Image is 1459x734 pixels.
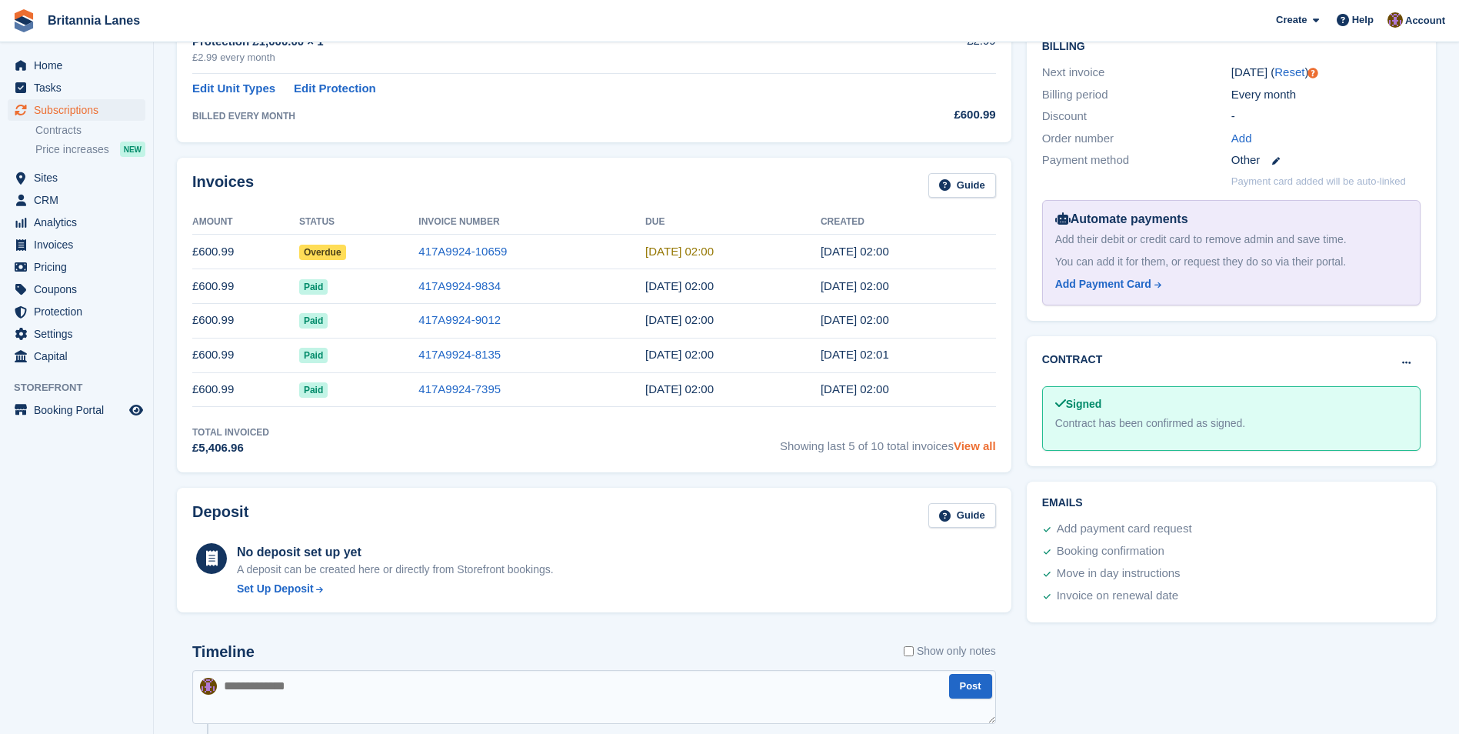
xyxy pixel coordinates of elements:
[1055,276,1151,292] div: Add Payment Card
[294,80,376,98] a: Edit Protection
[192,109,847,123] div: BILLED EVERY MONTH
[645,313,714,326] time: 2025-06-12 01:00:00 UTC
[299,348,328,363] span: Paid
[192,439,269,457] div: £5,406.96
[645,210,821,235] th: Due
[847,106,995,124] div: £600.99
[645,348,714,361] time: 2025-05-12 01:00:00 UTC
[299,245,346,260] span: Overdue
[1042,64,1231,82] div: Next invoice
[1055,254,1407,270] div: You can add it for them, or request they do so via their portal.
[34,399,126,421] span: Booking Portal
[904,643,996,659] label: Show only notes
[1057,520,1192,539] div: Add payment card request
[8,189,145,211] a: menu
[1055,276,1401,292] a: Add Payment Card
[237,562,554,578] p: A deposit can be created here or directly from Storefront bookings.
[299,382,328,398] span: Paid
[1231,152,1421,169] div: Other
[1276,12,1307,28] span: Create
[949,674,992,699] button: Post
[34,99,126,121] span: Subscriptions
[192,503,248,529] h2: Deposit
[34,55,126,76] span: Home
[1231,86,1421,104] div: Every month
[780,425,996,457] span: Showing last 5 of 10 total invoices
[1306,66,1320,80] div: Tooltip anchor
[904,643,914,659] input: Show only notes
[34,189,126,211] span: CRM
[418,279,501,292] a: 417A9924-9834
[35,142,109,157] span: Price increases
[237,543,554,562] div: No deposit set up yet
[1231,64,1421,82] div: [DATE] ( )
[34,279,126,300] span: Coupons
[34,234,126,255] span: Invoices
[237,581,554,597] a: Set Up Deposit
[299,313,328,329] span: Paid
[8,167,145,189] a: menu
[34,345,126,367] span: Capital
[1042,497,1421,509] h2: Emails
[645,382,714,395] time: 2025-04-12 01:00:00 UTC
[299,210,418,235] th: Status
[192,338,299,372] td: £600.99
[1387,12,1403,28] img: Andy Collier
[1057,565,1181,583] div: Move in day instructions
[192,173,254,199] h2: Invoices
[418,210,645,235] th: Invoice Number
[42,8,146,33] a: Britannia Lanes
[645,279,714,292] time: 2025-07-12 01:00:00 UTC
[1231,174,1406,189] p: Payment card added will be auto-linked
[1231,108,1421,125] div: -
[35,141,145,158] a: Price increases NEW
[954,439,996,452] a: View all
[34,256,126,278] span: Pricing
[120,142,145,157] div: NEW
[821,382,889,395] time: 2025-04-11 01:00:13 UTC
[1042,86,1231,104] div: Billing period
[192,372,299,407] td: £600.99
[8,301,145,322] a: menu
[928,173,996,199] a: Guide
[1231,130,1252,148] a: Add
[1055,415,1407,432] div: Contract has been confirmed as signed.
[8,399,145,421] a: menu
[34,323,126,345] span: Settings
[1057,542,1164,561] div: Booking confirmation
[34,167,126,189] span: Sites
[192,425,269,439] div: Total Invoiced
[1042,108,1231,125] div: Discount
[8,77,145,98] a: menu
[418,348,501,361] a: 417A9924-8135
[8,256,145,278] a: menu
[1055,232,1407,248] div: Add their debit or credit card to remove admin and save time.
[192,303,299,338] td: £600.99
[1274,65,1304,78] a: Reset
[1042,352,1103,368] h2: Contract
[237,581,314,597] div: Set Up Deposit
[34,77,126,98] span: Tasks
[821,245,889,258] time: 2025-08-11 01:00:55 UTC
[35,123,145,138] a: Contracts
[8,345,145,367] a: menu
[928,503,996,529] a: Guide
[200,678,217,695] img: Andy Collier
[1057,587,1178,606] div: Invoice on renewal date
[34,301,126,322] span: Protection
[418,245,507,258] a: 417A9924-10659
[418,313,501,326] a: 417A9924-9012
[34,212,126,233] span: Analytics
[8,55,145,76] a: menu
[192,269,299,304] td: £600.99
[1042,38,1421,53] h2: Billing
[192,643,255,661] h2: Timeline
[14,380,153,395] span: Storefront
[8,212,145,233] a: menu
[1055,396,1407,412] div: Signed
[8,234,145,255] a: menu
[192,50,847,65] div: £2.99 every month
[821,313,889,326] time: 2025-06-11 01:00:16 UTC
[821,210,996,235] th: Created
[847,24,995,74] td: £2.99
